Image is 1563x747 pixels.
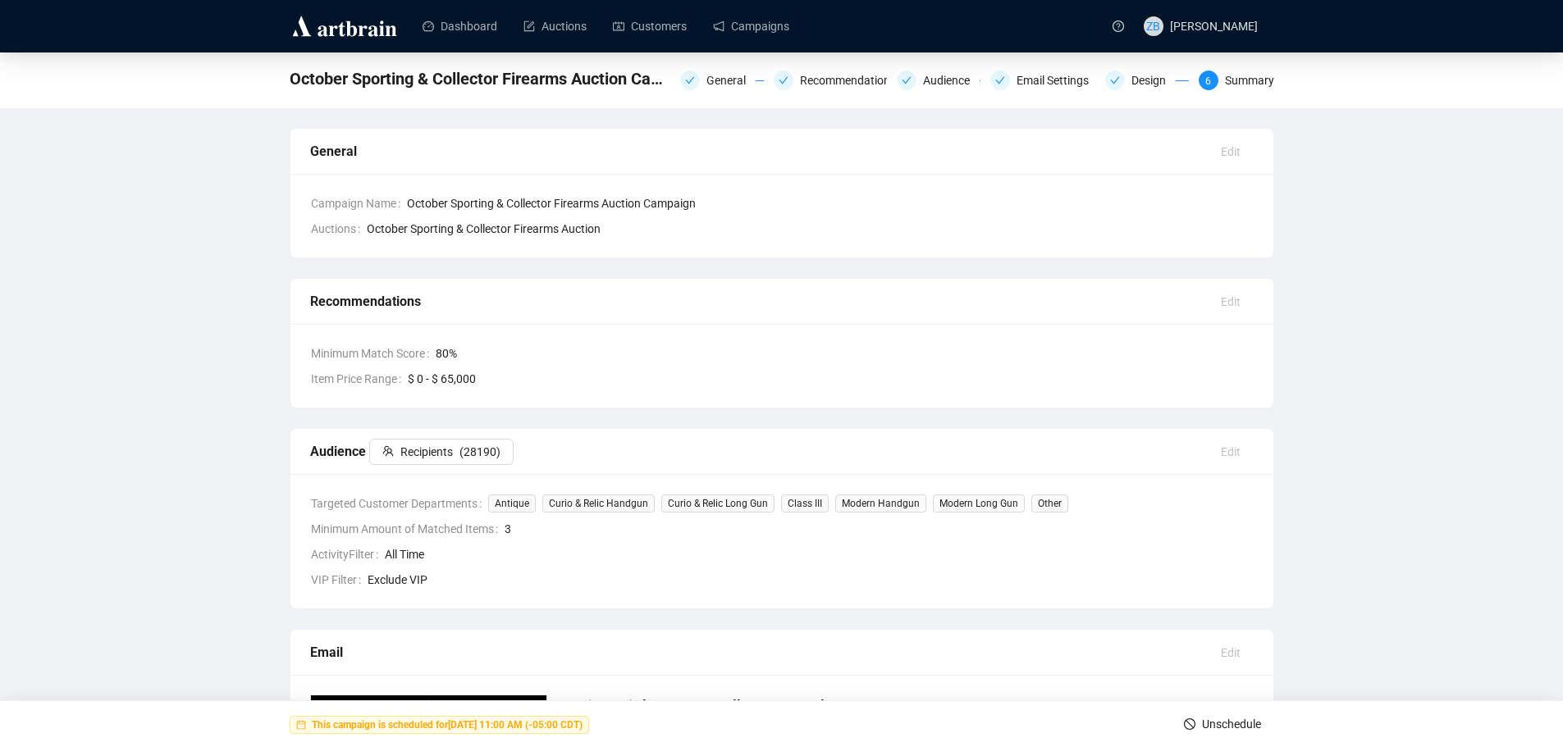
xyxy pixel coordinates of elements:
[1205,75,1211,87] span: 6
[310,291,1208,312] div: Recommendations
[368,571,1254,589] span: Exclude VIP
[566,695,642,713] span: Sender Email
[290,13,400,39] img: logo
[311,545,385,563] span: ActivityFilter
[1105,71,1189,90] div: Design
[1146,17,1160,35] span: ZB
[385,545,1254,563] span: All Time
[1017,71,1099,90] div: Email Settings
[290,66,670,92] span: October Sporting & Collector Firearms Auction Campaign
[312,719,583,731] strong: This campaign is scheduled for [DATE] 11:00 AM (-05:00 CDT)
[407,194,1254,212] span: October Sporting & Collector Firearms Auction Campaign
[1225,71,1274,90] div: Summary
[488,494,536,512] span: Antique
[310,642,1208,663] div: Email
[311,344,436,362] span: Minimum Match Score
[311,194,407,212] span: Campaign Name
[367,220,601,238] span: October Sporting & Collector Firearms Auction
[1110,75,1120,85] span: check
[311,494,488,512] span: Targeted Customer Departments
[1170,20,1258,33] span: [PERSON_NAME]
[436,344,1254,362] span: 80 %
[642,695,1254,713] span: [EMAIL_ADDRESS][DOMAIN_NAME]
[781,494,829,512] span: Class III
[523,5,587,48] a: Auctions
[902,75,912,85] span: check
[923,71,980,90] div: Audience
[1208,289,1254,315] button: Edit
[800,71,906,90] div: Recommendations
[1199,71,1274,90] div: 6Summary
[408,370,1254,388] span: $ 0 - $ 65,000
[1208,640,1254,666] button: Edit
[311,220,367,238] span: Auctions
[1031,494,1068,512] span: Other
[1131,71,1176,90] div: Design
[933,494,1025,512] span: Modern Long Gun
[779,75,788,85] span: check
[1184,718,1195,730] span: stop
[1202,701,1261,747] span: Unschedule
[990,71,1095,90] div: Email Settings
[311,370,408,388] span: Item Price Range
[505,520,1254,538] span: 3
[369,439,514,465] button: Recipients(28190)
[774,71,887,90] div: Recommendations
[995,75,1005,85] span: check
[1113,20,1124,32] span: question-circle
[897,71,980,90] div: Audience
[459,443,500,461] span: ( 28190 )
[613,5,687,48] a: Customers
[310,141,1208,162] div: General
[400,443,453,461] span: Recipients
[1171,711,1274,737] button: Unschedule
[382,445,394,457] span: team
[296,720,306,730] span: calendar
[311,520,505,538] span: Minimum Amount of Matched Items
[661,494,775,512] span: Curio & Relic Long Gun
[311,571,368,589] span: VIP Filter
[310,444,514,459] span: Audience
[713,5,789,48] a: Campaigns
[680,71,764,90] div: General
[685,75,695,85] span: check
[1208,139,1254,165] button: Edit
[1208,439,1254,465] button: Edit
[835,494,926,512] span: Modern Handgun
[706,71,756,90] div: General
[423,5,497,48] a: Dashboard
[542,494,655,512] span: Curio & Relic Handgun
